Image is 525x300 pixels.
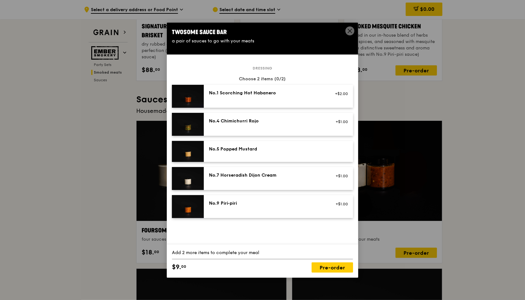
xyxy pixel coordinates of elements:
div: No.7 Horseradish Dijon Cream [209,172,323,179]
div: No.5 Popped Mustard [209,146,323,152]
img: daily_normal_DSC00001-5-squashed.jpg [172,195,204,218]
div: +$1.00 [331,173,348,179]
div: +$1.00 [331,119,348,124]
span: Dressing [250,66,275,71]
span: 00 [181,264,186,269]
div: +$2.00 [331,91,348,96]
div: No.1 Scorching Hot Habanero [209,90,323,96]
div: No.4 Chimichurri Rojo [209,118,323,124]
div: Twosome Sauce bar [172,28,353,37]
img: daily_normal_DSC00002-6-squashed.jpg [172,113,204,136]
img: daily_normal_DSC00037-3-squashed.jpg [172,167,204,190]
span: $9. [172,262,181,272]
div: No.9 Piri‑piri [209,200,323,207]
div: Add 2 more items to complete your meal [172,250,353,256]
div: Choose 2 items (0/2) [172,76,353,82]
div: a pair of sauces to go with your meats [172,38,353,44]
img: daily_normal_DSC00035-7-squashed.jpg [172,85,204,108]
div: +$1.00 [331,201,348,207]
div: Pre-order [312,262,353,273]
img: daily_normal_DSC00003-6-squashed.jpg [172,141,204,162]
